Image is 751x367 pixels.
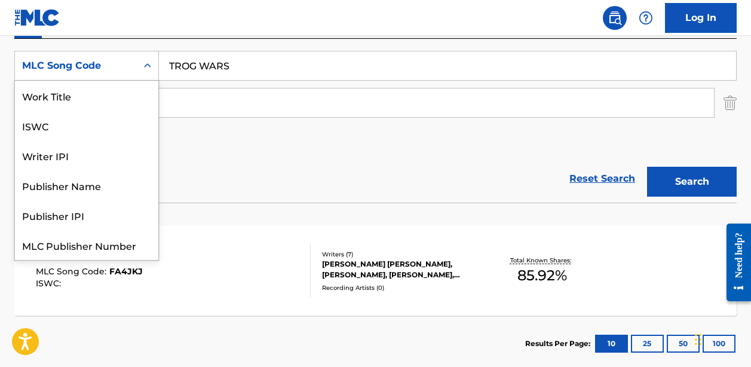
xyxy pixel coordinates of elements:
[14,9,60,26] img: MLC Logo
[603,6,627,30] a: Public Search
[634,6,658,30] div: Help
[109,266,143,277] span: FA4JKJ
[510,256,574,265] p: Total Known Shares:
[718,212,751,314] iframe: Resource Center
[15,200,158,230] div: Publisher IPI
[322,283,482,292] div: Recording Artists ( 0 )
[36,278,64,289] span: ISWC :
[322,250,482,259] div: Writers ( 7 )
[517,265,567,286] span: 85.92 %
[14,226,737,316] a: FALLING - ACOUSTICMLC Song Code:FA4JKJISWC:Writers (7)[PERSON_NAME] [PERSON_NAME], [PERSON_NAME],...
[14,51,737,203] form: Search Form
[667,335,700,353] button: 50
[15,111,158,140] div: ISWC
[36,266,109,277] span: MLC Song Code :
[15,170,158,200] div: Publisher Name
[724,88,737,118] img: Delete Criterion
[563,166,641,192] a: Reset Search
[595,335,628,353] button: 10
[15,81,158,111] div: Work Title
[665,3,737,33] a: Log In
[647,167,737,197] button: Search
[691,310,751,367] iframe: Chat Widget
[322,259,482,280] div: [PERSON_NAME] [PERSON_NAME], [PERSON_NAME], [PERSON_NAME], [PERSON_NAME] [PERSON_NAME], [PERSON_N...
[15,140,158,170] div: Writer IPI
[15,230,158,260] div: MLC Publisher Number
[695,322,702,357] div: Drag
[631,335,664,353] button: 25
[608,11,622,25] img: search
[22,59,130,73] div: MLC Song Code
[639,11,653,25] img: help
[525,338,593,349] p: Results Per Page:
